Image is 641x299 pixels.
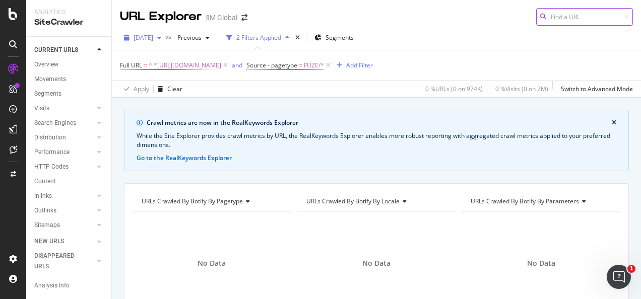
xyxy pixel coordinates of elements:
[34,191,52,201] div: Inlinks
[246,61,297,69] span: Source - pagetype
[142,197,243,205] span: URLs Crawled By Botify By pagetype
[34,147,94,158] a: Performance
[134,33,153,42] span: 2025 Sep. 28th
[34,205,94,216] a: Outlinks
[326,33,354,42] span: Segments
[34,89,104,99] a: Segments
[561,85,633,93] div: Switch to Advanced Mode
[34,205,56,216] div: Outlinks
[495,85,548,93] div: 0 % Visits ( 0 on 2M )
[34,251,94,272] a: DISAPPEARED URLS
[144,61,147,69] span: =
[34,8,103,17] div: Analytics
[362,258,391,268] span: No Data
[198,258,226,268] span: No Data
[536,8,633,26] input: Find a URL
[34,162,94,172] a: HTTP Codes
[34,132,94,143] a: Distribution
[346,61,373,69] div: Add Filter
[167,85,182,93] div: Clear
[304,58,324,72] span: FUZE/*
[137,131,616,149] div: While the Site Explorer provides crawl metrics by URL, the RealKeywords Explorer enables more rob...
[206,13,237,23] div: 3M Global
[154,81,182,97] button: Clear
[120,81,149,97] button: Apply
[34,59,104,70] a: Overview
[299,61,302,69] span: =
[34,176,56,187] div: Content
[627,265,635,273] span: 1
[34,236,64,247] div: NEW URLS
[34,132,66,143] div: Distribution
[557,81,633,97] button: Switch to Advanced Mode
[120,61,142,69] span: Full URL
[236,33,281,42] div: 2 Filters Applied
[527,258,555,268] span: No Data
[34,45,78,55] div: CURRENT URLS
[34,220,60,231] div: Sitemaps
[34,147,70,158] div: Performance
[165,32,173,41] span: vs
[34,17,103,28] div: SiteCrawler
[34,89,61,99] div: Segments
[149,58,221,72] span: ^.*[URL][DOMAIN_NAME]
[34,118,76,128] div: Search Engines
[306,197,400,205] span: URLs Crawled By Botify By locale
[471,197,579,205] span: URLs Crawled By Botify By parameters
[34,236,94,247] a: NEW URLS
[34,251,85,272] div: DISAPPEARED URLS
[293,33,302,43] div: times
[140,193,283,209] h4: URLs Crawled By Botify By pagetype
[310,30,358,46] button: Segments
[241,14,247,21] div: arrow-right-arrow-left
[124,110,629,171] div: info banner
[34,220,94,231] a: Sitemaps
[34,191,94,201] a: Inlinks
[173,30,214,46] button: Previous
[333,59,373,71] button: Add Filter
[137,154,232,163] button: Go to the RealKeywords Explorer
[134,85,149,93] div: Apply
[304,193,447,209] h4: URLs Crawled By Botify By locale
[34,45,94,55] a: CURRENT URLS
[469,193,612,209] h4: URLs Crawled By Botify By parameters
[609,116,619,129] button: close banner
[607,265,631,289] iframe: Intercom live chat
[34,118,94,128] a: Search Engines
[147,118,612,127] div: Crawl metrics are now in the RealKeywords Explorer
[232,61,242,69] div: and
[34,74,104,85] a: Movements
[34,59,58,70] div: Overview
[34,74,66,85] div: Movements
[34,162,69,172] div: HTTP Codes
[425,85,483,93] div: 0 % URLs ( 0 on 974K )
[173,33,202,42] span: Previous
[120,8,202,25] div: URL Explorer
[34,176,104,187] a: Content
[34,103,49,114] div: Visits
[222,30,293,46] button: 2 Filters Applied
[120,30,165,46] button: [DATE]
[34,280,104,291] a: Analysis Info
[232,60,242,70] button: and
[34,280,70,291] div: Analysis Info
[34,103,94,114] a: Visits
